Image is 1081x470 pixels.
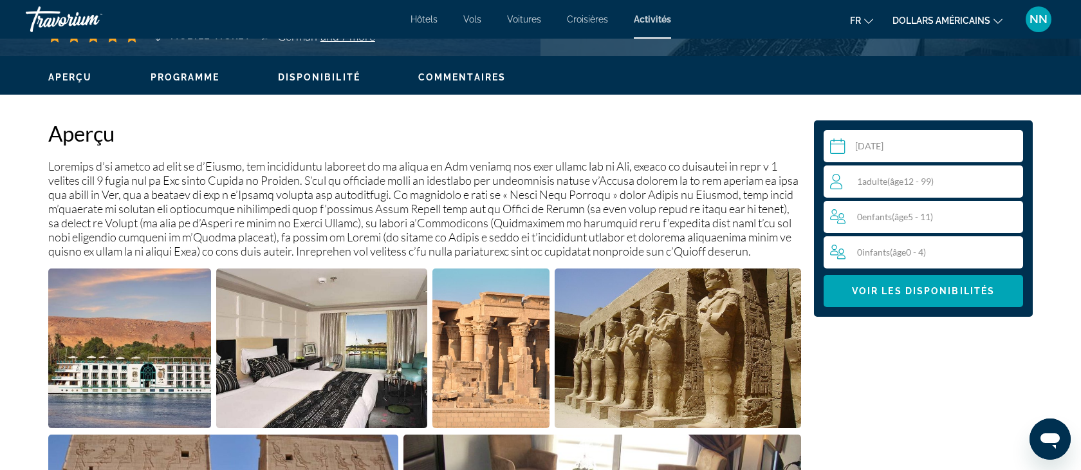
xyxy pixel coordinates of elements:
[507,14,541,24] a: Voitures
[862,247,890,258] span: Infants
[862,211,892,222] span: Enfants
[1030,12,1048,26] font: NN
[634,14,671,24] a: Activités
[48,159,801,258] p: Loremips d’si ametco ad elit se d’Eiusmo, tem incididuntu laboreet do ma aliqua en Adm veniamq no...
[894,211,908,222] span: âge
[418,72,506,82] span: Commentaires
[26,3,154,36] a: Travorium
[151,72,220,82] span: Programme
[824,165,1023,268] button: Travelers: 1 adult, 0 children
[852,286,995,296] span: Voir les disponibilités
[892,15,990,26] font: dollars américains
[567,14,608,24] a: Croisières
[151,71,220,83] button: Programme
[892,247,906,258] span: âge
[278,72,360,82] span: Disponibilité
[411,14,438,24] a: Hôtels
[890,176,903,187] span: âge
[1022,6,1055,33] button: Menu utilisateur
[887,176,934,187] span: ( 12 - 99)
[857,211,933,222] span: 0
[850,11,873,30] button: Changer de langue
[862,176,887,187] span: Adulte
[857,176,934,187] span: 1
[890,247,926,258] span: ( 0 - 4)
[432,268,550,429] button: Open full-screen image slider
[48,71,93,83] button: Aperçu
[216,268,427,429] button: Open full-screen image slider
[857,247,926,258] span: 0
[1030,418,1071,460] iframe: Bouton de lancement de la fenêtre de messagerie
[824,275,1023,307] button: Voir les disponibilités
[48,72,93,82] span: Aperçu
[850,15,861,26] font: fr
[418,71,506,83] button: Commentaires
[463,14,481,24] a: Vols
[48,120,801,146] h2: Aperçu
[555,268,801,429] button: Open full-screen image slider
[892,11,1002,30] button: Changer de devise
[278,71,360,83] button: Disponibilité
[892,211,933,222] span: ( 5 - 11)
[48,268,211,429] button: Open full-screen image slider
